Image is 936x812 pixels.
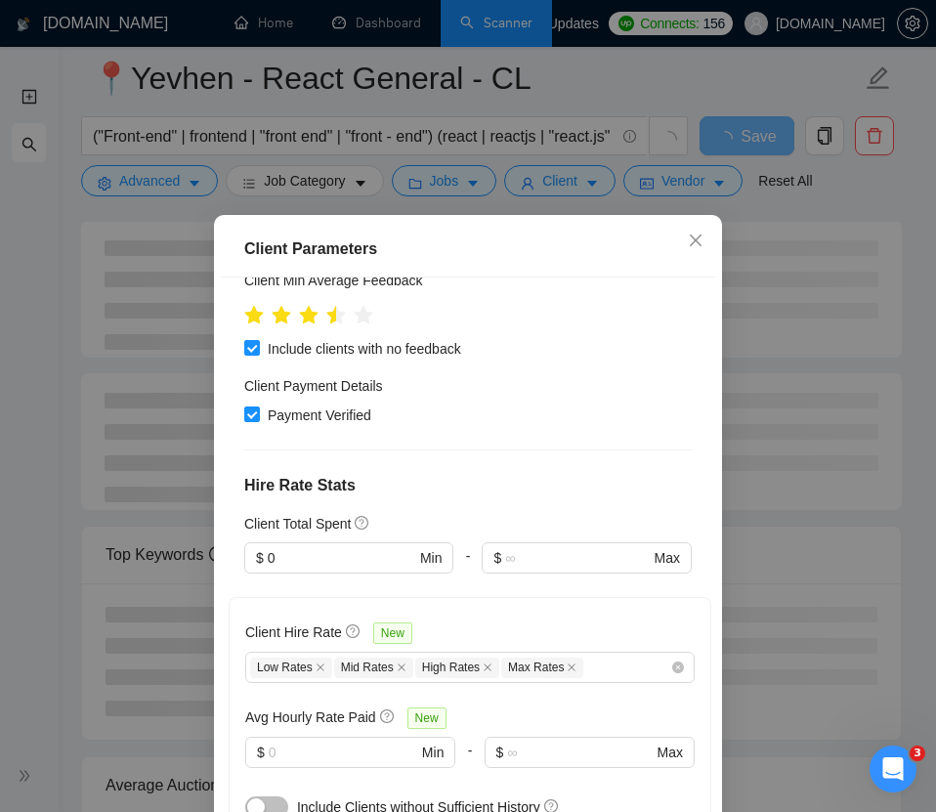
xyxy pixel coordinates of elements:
button: Close [669,215,722,268]
span: Min [422,742,445,763]
span: star [299,306,319,325]
iframe: Intercom live chat [870,746,916,792]
input: 0 [268,547,416,569]
span: Payment Verified [260,405,379,426]
span: question-circle [355,515,370,531]
span: Low Rates [250,658,332,678]
span: $ [256,547,264,569]
h5: Avg Hourly Rate Paid [245,706,376,728]
input: ∞ [507,742,653,763]
span: Include clients with no feedback [260,338,469,360]
span: $ [496,742,504,763]
div: - [453,542,482,597]
span: $ [493,547,501,569]
span: star [244,306,264,325]
span: question-circle [346,623,362,639]
h4: Client Payment Details [244,375,383,397]
span: Max [658,742,683,763]
input: ∞ [505,547,650,569]
span: 3 [910,746,925,761]
span: Mid Rates [334,658,413,678]
h4: Hire Rate Stats [244,474,692,497]
span: High Rates [415,658,499,678]
span: close [316,662,325,672]
span: star [354,306,373,325]
h5: Client Min Average Feedback [244,270,423,291]
span: $ [257,742,265,763]
div: Client Parameters [244,237,692,261]
span: Min [420,547,443,569]
span: star [272,306,291,325]
h5: Client Total Spent [244,513,351,534]
span: star [326,306,346,325]
input: 0 [269,742,418,763]
span: New [373,622,412,644]
span: close [397,662,406,672]
span: Max [655,547,680,569]
span: close [567,662,576,672]
span: close [483,662,492,672]
span: close [688,233,703,248]
div: - [455,737,484,791]
span: New [407,707,447,729]
span: question-circle [380,708,396,724]
span: Max Rates [501,658,583,678]
span: close-circle [672,662,684,673]
h5: Client Hire Rate [245,621,342,643]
